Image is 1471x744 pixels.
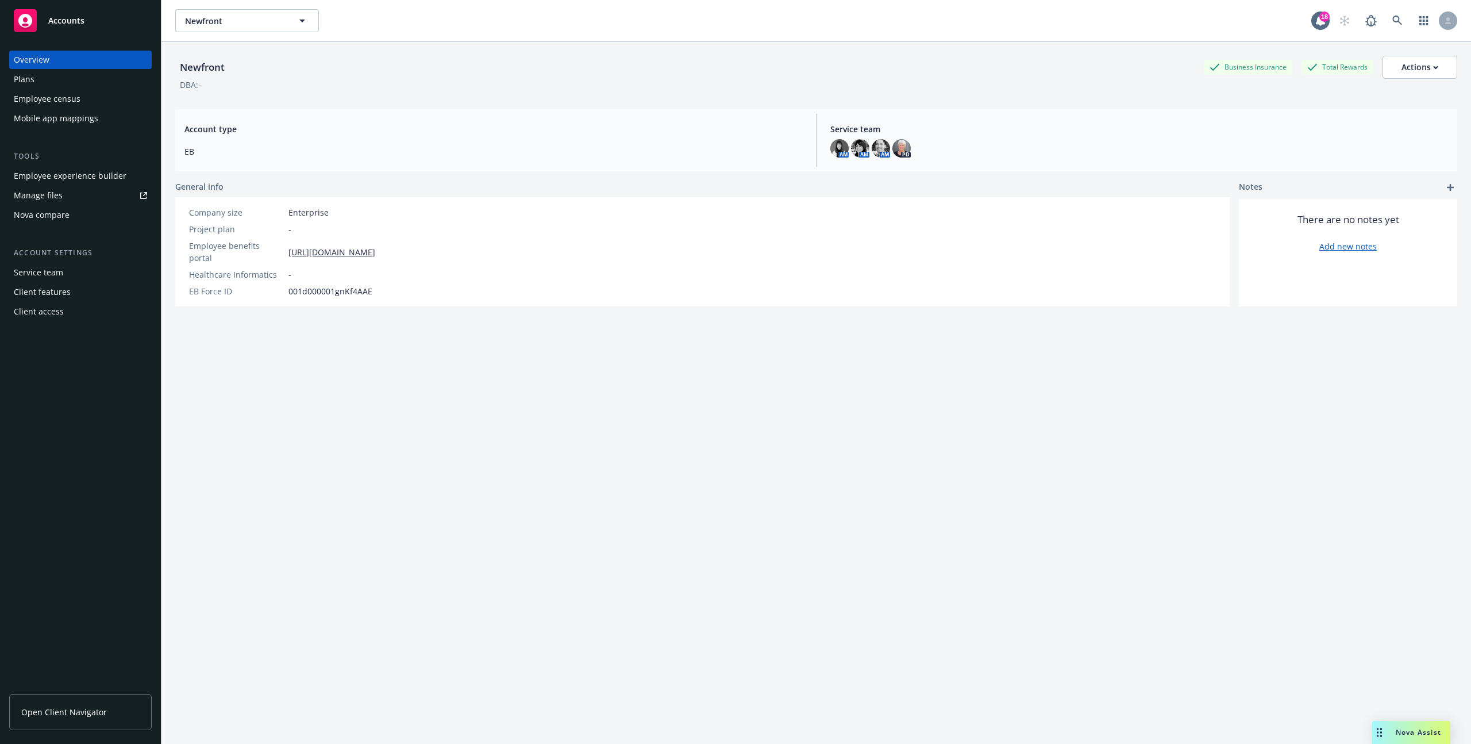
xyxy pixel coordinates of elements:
[288,269,291,281] span: -
[9,51,152,69] a: Overview
[1239,181,1262,194] span: Notes
[14,70,34,89] div: Plans
[288,246,375,258] a: [URL][DOMAIN_NAME]
[892,139,911,158] img: photo
[184,145,802,158] span: EB
[184,123,802,135] span: Account type
[9,206,152,224] a: Nova compare
[1319,11,1330,22] div: 18
[189,206,284,218] div: Company size
[1412,9,1435,32] a: Switch app
[9,90,152,108] a: Employee census
[1396,727,1441,737] span: Nova Assist
[14,186,63,205] div: Manage files
[14,167,126,185] div: Employee experience builder
[288,206,329,218] span: Enterprise
[189,285,284,297] div: EB Force ID
[9,247,152,259] div: Account settings
[9,186,152,205] a: Manage files
[14,90,80,108] div: Employee census
[175,181,224,193] span: General info
[1401,56,1438,78] div: Actions
[1383,56,1457,79] button: Actions
[9,263,152,282] a: Service team
[180,79,201,91] div: DBA: -
[9,109,152,128] a: Mobile app mappings
[1372,721,1387,744] div: Drag to move
[185,15,284,27] span: Newfront
[48,16,84,25] span: Accounts
[21,706,107,718] span: Open Client Navigator
[14,206,70,224] div: Nova compare
[830,123,1448,135] span: Service team
[9,5,152,37] a: Accounts
[1333,9,1356,32] a: Start snowing
[14,283,71,301] div: Client features
[1301,60,1373,74] div: Total Rewards
[175,60,229,75] div: Newfront
[189,240,284,264] div: Employee benefits portal
[1297,213,1399,227] span: There are no notes yet
[1443,181,1457,194] a: add
[9,151,152,162] div: Tools
[189,223,284,235] div: Project plan
[1386,9,1409,32] a: Search
[288,223,291,235] span: -
[1372,721,1450,744] button: Nova Assist
[14,302,64,321] div: Client access
[189,269,284,281] div: Healthcare Informatics
[9,70,152,89] a: Plans
[1204,60,1292,74] div: Business Insurance
[288,285,372,297] span: 001d000001gnKf4AAE
[9,302,152,321] a: Client access
[14,109,98,128] div: Mobile app mappings
[1319,240,1377,252] a: Add new notes
[14,263,63,282] div: Service team
[175,9,319,32] button: Newfront
[1360,9,1383,32] a: Report a Bug
[14,51,49,69] div: Overview
[9,167,152,185] a: Employee experience builder
[830,139,849,158] img: photo
[872,139,890,158] img: photo
[9,283,152,301] a: Client features
[851,139,869,158] img: photo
